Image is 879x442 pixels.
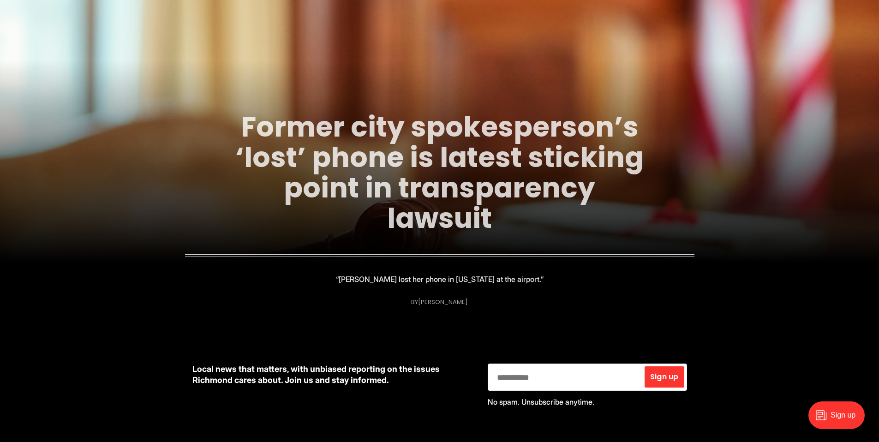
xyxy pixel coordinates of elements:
span: No spam. Unsubscribe anytime. [488,397,594,406]
button: Sign up [645,366,684,388]
span: Sign up [650,373,678,381]
p: “[PERSON_NAME] lost her phone in [US_STATE] at the airport.” [336,273,544,286]
a: Former city spokesperson’s ‘lost’ phone is latest sticking point in transparency lawsuit [235,108,644,238]
iframe: portal-trigger [801,397,879,442]
p: Local news that matters, with unbiased reporting on the issues Richmond cares about. Join us and ... [192,364,473,386]
div: By [411,299,468,305]
a: [PERSON_NAME] [418,298,468,306]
